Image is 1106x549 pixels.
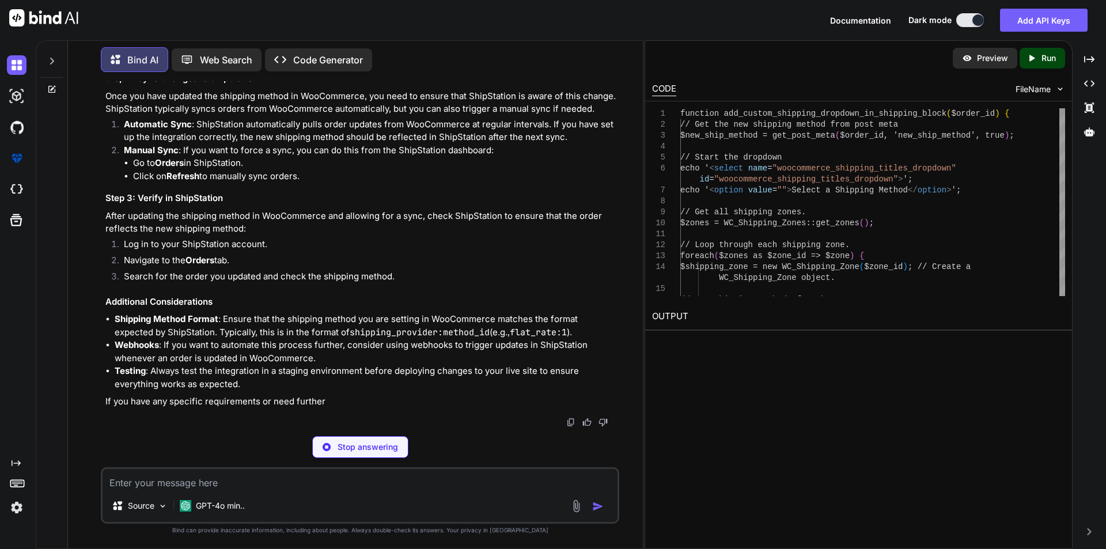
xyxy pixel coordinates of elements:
span: ( [714,251,718,260]
span: '; [903,175,912,184]
span: foreach [680,251,714,260]
span: // Start the dropdown [680,153,782,162]
code: flat_rate:1 [510,327,567,338]
span: $new_ship_method = get_post_meta [680,131,835,140]
span: WC_Shipping_Zone object. [719,273,835,282]
p: Once you have updated the shipping method in WooCommerce, you need to ensure that ShipStation is ... [105,90,617,116]
div: 14 [652,262,665,272]
div: 7 [652,185,665,196]
span: = [772,185,777,195]
img: cloudideIcon [7,180,26,199]
div: 16 [652,294,665,305]
li: Go to in ShipStation. [133,157,617,170]
strong: Manual Sync [124,145,179,156]
span: value [748,185,772,195]
span: FileName [1016,84,1051,95]
p: Stop answering [338,441,398,453]
img: Pick Models [158,501,168,511]
img: darkChat [7,55,26,75]
span: option [714,185,743,195]
span: ; // Create a [908,262,971,271]
p: Preview [977,52,1008,64]
span: < [709,185,714,195]
span: "woocommerce_shipping_titles_dropdown" [714,175,897,184]
li: Search for the order you updated and check the shipping method. [115,270,617,286]
div: 9 [652,207,665,218]
span: < [709,164,714,173]
span: ) [864,218,869,228]
span: $zone_id [864,262,903,271]
span: $zones = WC_Shipping_Zones::get_zones [680,218,859,228]
span: > [898,175,903,184]
div: 13 [652,251,665,262]
strong: Webhooks [115,339,159,350]
img: copy [566,418,575,427]
div: 1 [652,108,665,119]
img: attachment [570,499,583,513]
span: function add_custom_shipping_dropdown_in_shipping_ [680,109,922,118]
span: ) [995,109,999,118]
span: Documentation [830,16,891,25]
li: Click on to manually sync orders. [133,170,617,183]
strong: Orders [155,157,184,168]
div: 10 [652,218,665,229]
p: Source [128,500,154,512]
p: Bind can provide inaccurate information, including about people. Always double-check its answers.... [101,526,619,535]
span: ) [850,251,854,260]
span: ; [1009,131,1014,140]
span: ( [859,218,864,228]
span: // Get shipping methods for the current zo [680,295,884,304]
span: ) [903,262,907,271]
h3: Step 3: Verify in ShipStation [105,192,617,205]
span: block [922,109,946,118]
p: : Ensure that the shipping method you are setting in WooCommerce matches the format expected by S... [115,313,617,339]
span: select [714,164,743,173]
li: Log in to your ShipStation account. [115,238,617,254]
img: Bind AI [9,9,78,26]
img: chevron down [1055,84,1065,94]
img: settings [7,498,26,517]
p: : Always test the integration in a staging environment before deploying changes to your live site... [115,365,617,391]
span: ; [869,218,873,228]
p: Web Search [200,53,252,67]
li: Navigate to the tab. [115,254,617,270]
span: // Loop through each shipping zone. [680,240,850,249]
span: // Get the new shipping method from post meta [680,120,898,129]
strong: Automatic Sync [124,119,192,130]
p: After updating the shipping method in WooCommerce and allowing for a sync, check ShipStation to e... [105,210,617,236]
span: = [709,175,714,184]
div: 6 [652,163,665,174]
span: // Get all shipping zones. [680,207,806,217]
p: GPT-4o min.. [196,500,245,512]
span: id [699,175,709,184]
img: premium [7,149,26,168]
div: 8 [652,196,665,207]
div: 12 [652,240,665,251]
code: shipping_provider:method_id [350,327,490,338]
div: 2 [652,119,665,130]
strong: Refresh [166,171,199,181]
button: Add API Keys [1000,9,1088,32]
span: ( [835,131,839,140]
span: > [946,185,951,195]
h3: Additional Considerations [105,296,617,309]
span: $order_id [951,109,995,118]
strong: Orders [185,255,214,266]
span: $zones as $zone_id => $zone [719,251,850,260]
span: '; [951,185,961,195]
strong: Shipping Method Format [115,313,218,324]
span: { [1005,109,1009,118]
span: "woocommerce_shipping_titles_dropdown" [772,164,956,173]
span: $order_id, 'new_ship_method', true [840,131,1005,140]
p: : If you want to automate this process further, consider using webhooks to trigger updates in Shi... [115,339,617,365]
span: = [767,164,772,173]
img: dislike [599,418,608,427]
div: 4 [652,141,665,152]
span: $shipping_zone = new WC_Shipping_Zone [680,262,859,271]
img: like [582,418,592,427]
img: GPT-4o mini [180,500,191,512]
img: preview [962,53,972,63]
span: { [859,251,864,260]
p: Run [1041,52,1056,64]
span: ( [859,262,864,271]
